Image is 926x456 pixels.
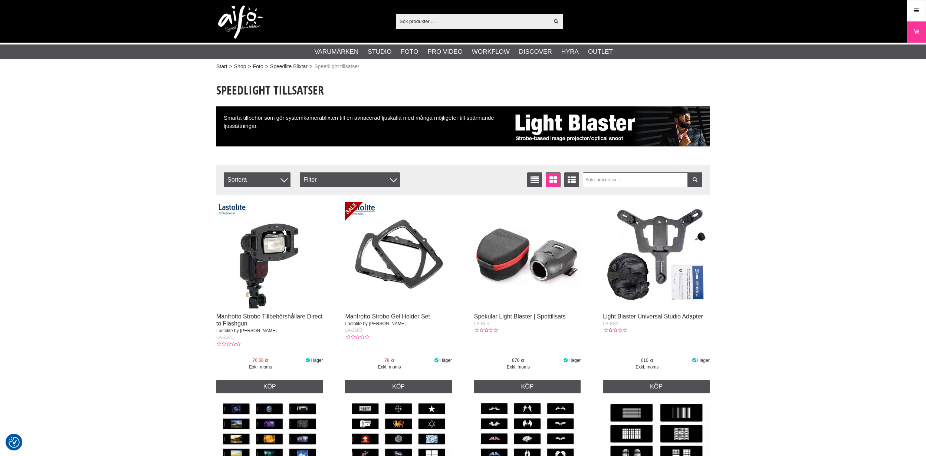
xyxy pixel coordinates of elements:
[603,202,710,309] img: Light Blaster Universal Studio Adapter
[315,47,359,57] a: Varumärken
[345,313,430,320] a: Manfrotto Strobo Gel Holder Set
[234,63,246,70] a: Shop
[474,364,562,370] span: Exkl. moms
[216,341,240,347] div: Kundbetyg: 0
[564,172,579,187] a: Utökad listvisning
[216,335,233,340] span: LA-2601
[224,172,290,187] span: Sortera
[218,6,263,39] img: logo.png
[216,106,710,146] div: Smarta tillbehör som gör systemkamerablixten till en avnacerad ljuskälla med många möjligeter til...
[562,358,568,363] i: I lager
[474,202,581,309] img: Spekular Light Blaster | Spottillsats
[216,82,710,98] h1: Speedlight tillsatser
[603,327,627,334] div: Kundbetyg: 0
[692,358,697,363] i: I lager
[401,47,418,57] a: Foto
[309,63,312,70] span: >
[229,63,232,70] span: >
[396,16,549,27] input: Sök produkter ...
[561,47,579,57] a: Hyra
[314,63,359,70] span: Speedlight tillsatser
[434,358,440,363] i: I lager
[216,63,227,70] a: Start
[345,364,433,370] span: Exkl. moms
[687,172,702,187] a: Filtrera
[527,172,542,187] a: Listvisning
[345,202,452,309] img: Manfrotto Strobo Gel Holder Set
[519,47,552,57] a: Discover
[583,172,703,187] input: Sök i artikellista ...
[311,358,323,363] span: I lager
[603,313,703,320] a: Light Blaster Universal Studio Adapter
[216,364,305,370] span: Exkl. moms
[474,327,498,334] div: Kundbetyg: 0
[509,106,710,146] img: Tillbehör för kamerablixtar
[216,357,305,364] span: 76.50
[568,358,581,363] span: I lager
[9,436,20,449] button: Samtyckesinställningar
[474,380,581,393] a: Köp
[248,63,251,70] span: >
[216,313,322,327] a: Manfrotto Strobo Tillbehörshållare Direct to Flashgun
[427,47,462,57] a: Pro Video
[345,328,362,333] span: LA-2603
[603,321,619,326] span: LB-BSA
[603,357,691,364] span: 610
[603,364,691,370] span: Exkl. moms
[253,63,263,70] a: Foto
[440,358,452,363] span: I lager
[474,321,489,326] span: LB-BLS
[345,334,369,340] div: Kundbetyg: 0
[345,380,452,393] a: Köp
[474,357,562,364] span: 870
[345,357,433,364] span: 78
[472,47,510,57] a: Workflow
[265,63,268,70] span: >
[345,321,405,326] span: Lastolite by [PERSON_NAME]
[216,328,277,333] span: Lastolite by [PERSON_NAME]
[546,172,561,187] a: Fönstervisning
[697,358,709,363] span: I lager
[300,172,400,187] div: Filter
[305,358,311,363] i: I lager
[368,47,391,57] a: Studio
[270,63,308,70] a: Speedlite Blixtar
[588,47,613,57] a: Outlet
[9,437,20,448] img: Revisit consent button
[474,313,566,320] a: Spekular Light Blaster | Spottillsats
[216,380,323,393] a: Köp
[603,380,710,393] a: Köp
[216,202,323,309] img: Manfrotto Strobo Tillbehörshållare Direct to Flashgun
